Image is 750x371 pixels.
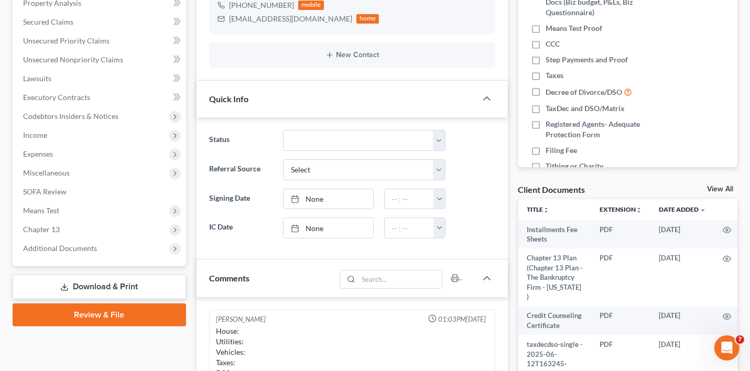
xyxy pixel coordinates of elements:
span: Income [23,130,47,139]
iframe: Intercom live chat [714,335,740,361]
span: Chapter 13 [23,225,60,234]
td: Credit Counseling Certificate [518,307,591,335]
td: [DATE] [650,307,714,335]
i: unfold_more [543,207,549,213]
div: Client Documents [518,184,585,195]
td: [DATE] [650,248,714,306]
a: Date Added expand_more [659,205,706,213]
span: Unsecured Priority Claims [23,36,110,45]
span: Lawsuits [23,74,51,83]
label: IC Date [204,217,278,238]
label: Signing Date [204,189,278,210]
span: Taxes [546,70,563,81]
span: CCC [546,39,560,49]
span: 01:03PM[DATE] [439,314,486,324]
div: mobile [298,1,324,10]
span: Codebtors Insiders & Notices [23,112,118,121]
td: Installments Fee Sheets [518,220,591,249]
label: Referral Source [204,159,278,180]
span: Step Payments and Proof [546,54,628,65]
a: Unsecured Priority Claims [15,31,186,50]
a: None [284,189,373,209]
span: Comments [209,273,249,283]
a: View All [707,185,733,193]
td: PDF [591,220,650,249]
span: Registered Agents- Adequate Protection Form [546,119,674,140]
span: Secured Claims [23,17,73,26]
a: None [284,218,373,238]
a: SOFA Review [15,182,186,201]
input: -- : -- [385,218,434,238]
a: Review & File [13,303,186,326]
span: SOFA Review [23,187,67,196]
span: Means Test [23,206,59,215]
span: TaxDec and DSO/Matrix [546,103,625,114]
td: [DATE] [650,220,714,249]
i: unfold_more [636,207,642,213]
div: [EMAIL_ADDRESS][DOMAIN_NAME] [229,14,352,24]
td: PDF [591,307,650,335]
span: Means Test Proof [546,23,602,34]
a: Lawsuits [15,69,186,88]
span: Additional Documents [23,244,97,253]
label: Status [204,130,278,151]
i: expand_more [700,207,706,213]
a: Secured Claims [15,13,186,31]
span: Decree of Divorce/DSO [546,87,622,97]
td: Chapter 13 Plan (Chapter 13 Plan - The Bankruptcy Firm - [US_STATE] ) [518,248,591,306]
span: Tithing or Charity [546,161,603,171]
div: [PERSON_NAME] [216,314,266,324]
input: Search... [358,270,442,288]
input: -- : -- [385,189,434,209]
td: PDF [591,248,650,306]
span: Executory Contracts [23,93,90,102]
span: Filing Fee [546,145,577,156]
a: Unsecured Nonpriority Claims [15,50,186,69]
a: Download & Print [13,275,186,299]
span: [PHONE_NUMBER] [229,1,294,9]
span: Miscellaneous [23,168,70,177]
button: New Contact [218,51,487,59]
span: Quick Info [209,94,248,104]
div: home [356,14,379,24]
a: Titleunfold_more [527,205,549,213]
span: Unsecured Nonpriority Claims [23,55,123,64]
span: Expenses [23,149,53,158]
a: Executory Contracts [15,88,186,107]
span: 7 [736,335,744,344]
a: Extensionunfold_more [600,205,642,213]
